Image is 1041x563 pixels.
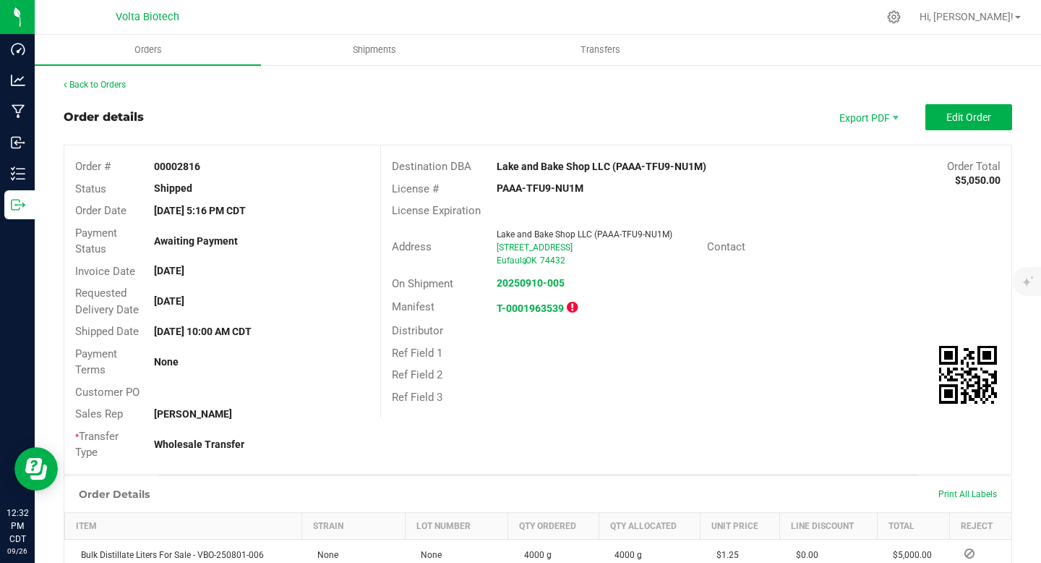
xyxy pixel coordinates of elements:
[561,43,640,56] span: Transfers
[79,488,150,500] h1: Order Details
[154,205,246,216] strong: [DATE] 5:16 PM CDT
[75,347,117,377] span: Payment Terms
[75,325,139,338] span: Shipped Date
[939,346,997,404] img: Scan me!
[11,73,25,88] inline-svg: Analytics
[508,512,599,539] th: Qty Ordered
[261,35,487,65] a: Shipments
[11,198,25,212] inline-svg: Outbound
[885,10,903,24] div: Manage settings
[599,512,700,539] th: Qty Allocated
[7,546,28,556] p: 09/26
[75,265,135,278] span: Invoice Date
[392,160,471,173] span: Destination DBA
[11,42,25,56] inline-svg: Dashboard
[414,550,442,560] span: None
[75,204,127,217] span: Order Date
[567,300,578,315] span: OUT OF SYNC!
[154,161,200,172] strong: 00002816
[959,549,980,558] span: Reject Inventory
[392,324,443,337] span: Distributor
[65,512,302,539] th: Item
[707,240,745,253] span: Contact
[920,11,1014,22] span: Hi, [PERSON_NAME]!
[524,255,526,266] span: ,
[946,111,991,123] span: Edit Order
[497,161,706,172] strong: Lake and Bake Shop LLC (PAAA-TFU9-NU1M)
[497,255,527,266] span: Eufaula
[392,391,442,404] span: Ref Field 3
[392,240,432,253] span: Address
[955,174,1001,186] strong: $5,050.00
[392,347,442,360] span: Ref Field 1
[154,408,232,420] strong: [PERSON_NAME]
[75,287,139,316] span: Requested Delivery Date
[540,255,565,266] span: 74432
[925,104,1012,130] button: Edit Order
[780,512,878,539] th: Line Discount
[497,242,573,253] span: [STREET_ADDRESS]
[938,489,997,499] span: Print All Labels
[824,104,911,130] li: Export PDF
[11,166,25,181] inline-svg: Inventory
[789,550,818,560] span: $0.00
[35,35,261,65] a: Orders
[497,229,672,240] span: Lake and Bake Shop LLC (PAAA-TFU9-NU1M)
[517,550,552,560] span: 4000 g
[75,407,123,420] span: Sales Rep
[939,346,997,404] qrcode: 00002816
[497,302,564,314] a: T-0001963539
[392,277,453,290] span: On Shipment
[154,182,192,194] strong: Shipped
[154,235,238,247] strong: Awaiting Payment
[115,43,181,56] span: Orders
[392,300,434,313] span: Manifest
[75,182,106,195] span: Status
[701,512,780,539] th: Unit Price
[950,512,1011,539] th: Reject
[709,550,739,560] span: $1.25
[75,160,111,173] span: Order #
[75,430,119,460] span: Transfer Type
[116,11,179,23] span: Volta Biotech
[64,109,144,126] div: Order details
[11,104,25,119] inline-svg: Manufacturing
[301,512,405,539] th: Strain
[75,227,117,256] span: Payment Status
[947,160,1001,173] span: Order Total
[75,386,140,399] span: Customer PO
[74,550,264,560] span: Bulk Distillate Liters For Sale - VBO-250801-006
[607,550,642,560] span: 4000 g
[487,35,714,65] a: Transfers
[154,265,184,276] strong: [DATE]
[405,512,508,539] th: Lot Number
[392,182,439,195] span: License #
[526,255,537,266] span: OK
[7,507,28,546] p: 12:32 PM CDT
[64,80,126,90] a: Back to Orders
[497,277,565,289] a: 20250910-005
[154,326,252,337] strong: [DATE] 10:00 AM CDT
[333,43,416,56] span: Shipments
[14,447,58,491] iframe: Resource center
[886,550,932,560] span: $5,000.00
[392,368,442,381] span: Ref Field 2
[154,295,184,307] strong: [DATE]
[310,550,338,560] span: None
[154,439,244,450] strong: Wholesale Transfer
[497,182,583,194] strong: PAAA-TFU9-NU1M
[392,204,481,217] span: License Expiration
[11,135,25,150] inline-svg: Inbound
[877,512,950,539] th: Total
[154,356,179,368] strong: None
